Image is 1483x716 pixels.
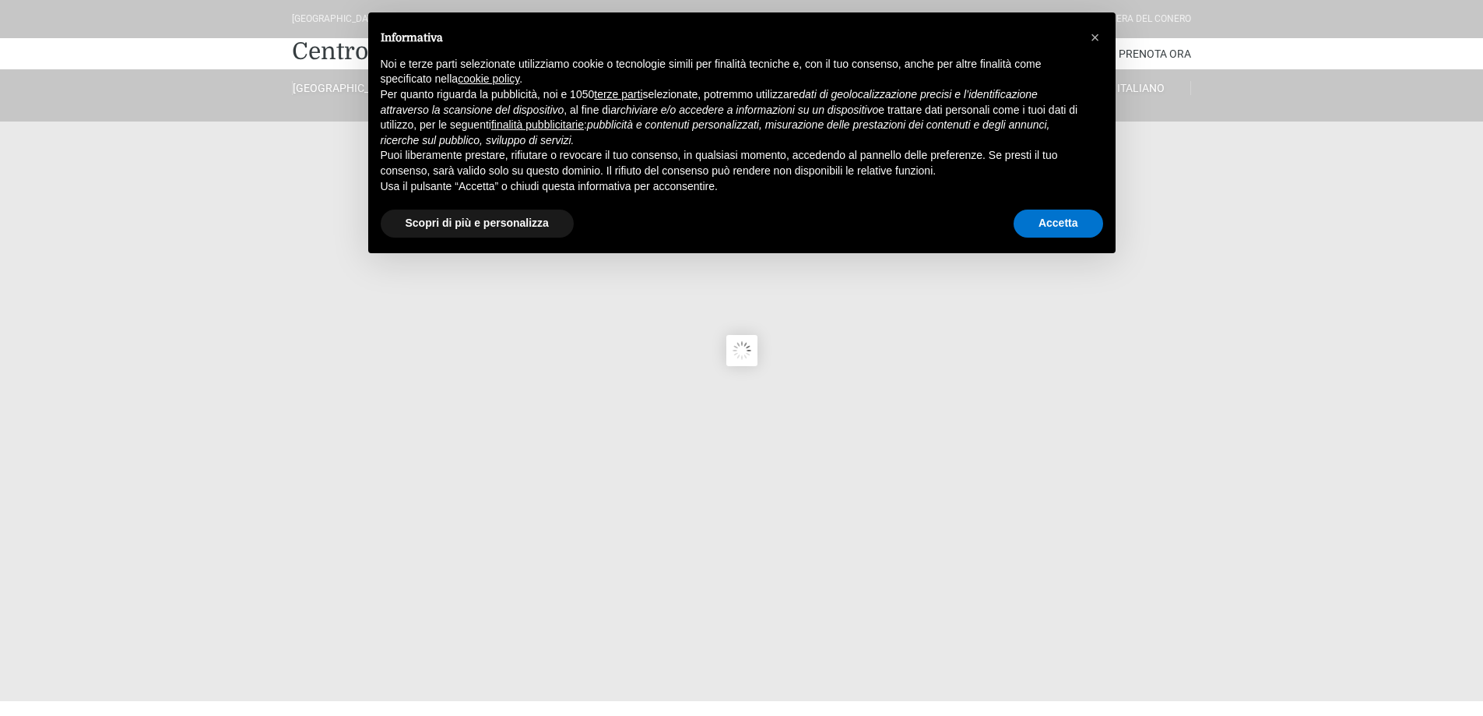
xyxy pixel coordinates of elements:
[292,12,381,26] div: [GEOGRAPHIC_DATA]
[1083,25,1108,50] button: Chiudi questa informativa
[381,148,1078,178] p: Puoi liberamente prestare, rifiutare o revocare il tuo consenso, in qualsiasi momento, accedendo ...
[381,57,1078,87] p: Noi e terze parti selezionate utilizziamo cookie o tecnologie simili per finalità tecniche e, con...
[381,87,1078,148] p: Per quanto riguarda la pubblicità, noi e 1050 selezionate, potremmo utilizzare , al fine di e tra...
[381,118,1050,146] em: pubblicità e contenuti personalizzati, misurazione delle prestazioni dei contenuti e degli annunc...
[491,118,584,133] button: finalità pubblicitarie
[292,81,392,95] a: [GEOGRAPHIC_DATA]
[610,104,878,116] em: archiviare e/o accedere a informazioni su un dispositivo
[1091,29,1100,46] span: ×
[381,179,1078,195] p: Usa il pulsante “Accetta” o chiudi questa informativa per acconsentire.
[381,210,574,238] button: Scopri di più e personalizza
[1100,12,1191,26] div: Riviera Del Conero
[1014,210,1103,238] button: Accetta
[292,36,592,67] a: Centro Vacanze De Angelis
[1119,38,1191,69] a: Prenota Ora
[594,87,642,103] button: terze parti
[381,88,1038,116] em: dati di geolocalizzazione precisi e l’identificazione attraverso la scansione del dispositivo
[1117,82,1165,94] span: Italiano
[458,72,519,85] a: cookie policy
[1091,81,1191,95] a: Italiano
[381,31,1078,44] h2: Informativa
